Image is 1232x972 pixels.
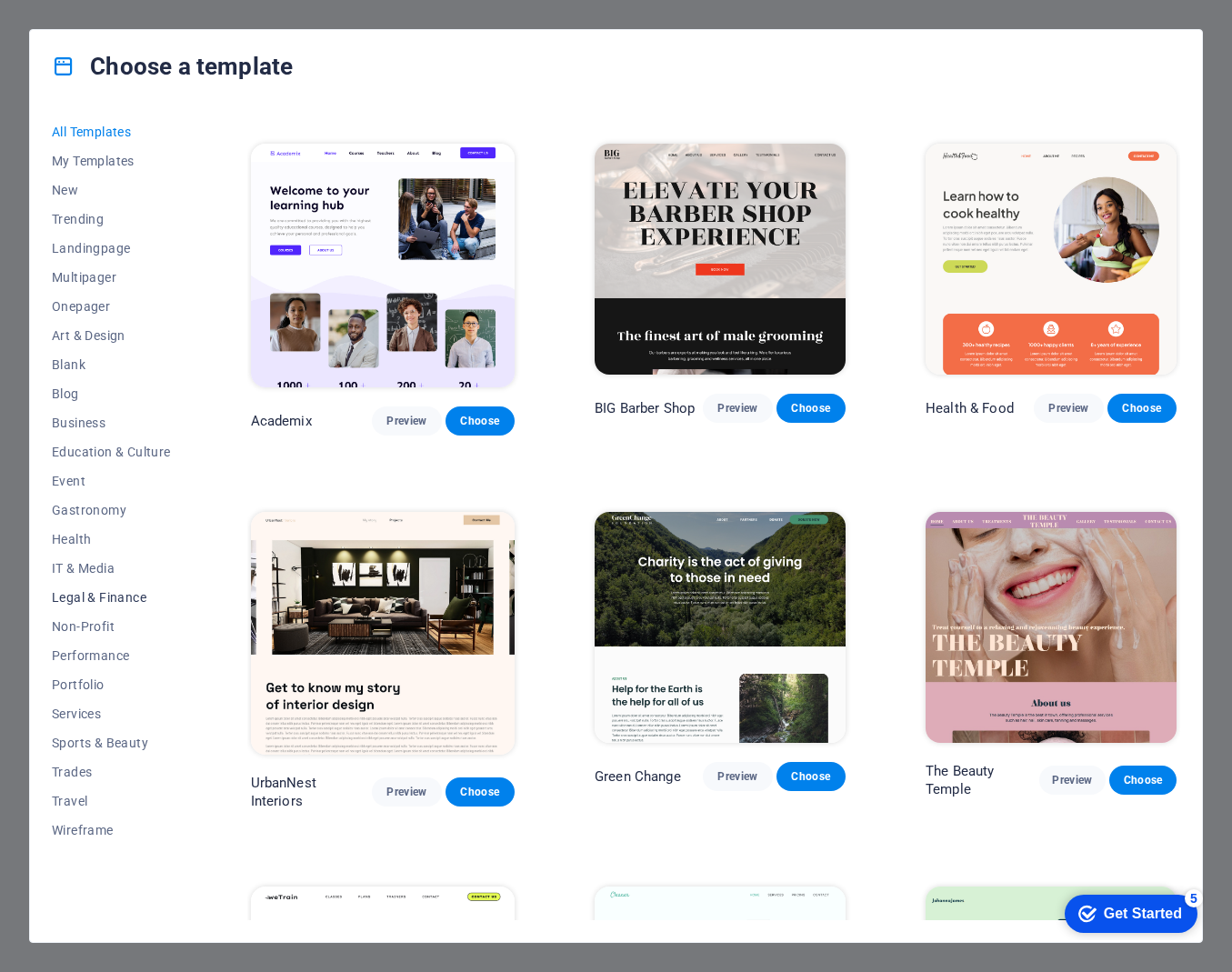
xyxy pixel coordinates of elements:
button: Choose [446,777,515,807]
span: Preview [1054,773,1092,787]
span: Art & Design [52,328,171,343]
span: Business [52,416,171,430]
p: Green Change [595,767,681,786]
span: Landingpage [52,241,171,256]
button: Preview [703,394,772,423]
span: Preview [386,414,426,428]
button: Event [52,466,171,496]
span: Wireframe [52,823,171,837]
span: Trending [52,212,171,226]
span: My Templates [52,154,171,168]
span: Onepager [52,299,171,314]
button: Legal & Finance [52,583,171,612]
button: Health [52,525,171,554]
span: Preview [1048,401,1088,416]
button: Education & Culture [52,437,171,466]
p: BIG Barber Shop [595,399,695,417]
button: Sports & Beauty [52,728,171,757]
h4: Choose a template [52,52,293,81]
span: Portfolio [52,677,171,692]
button: Non-Profit [52,612,171,641]
span: Non-Profit [52,619,171,634]
span: Choose [460,785,500,799]
p: Health & Food [926,399,1014,417]
button: Preview [1034,394,1103,423]
span: Education & Culture [52,445,171,459]
span: Performance [52,648,171,663]
button: Gastronomy [52,496,171,525]
span: Multipager [52,270,171,285]
span: Choose [1124,773,1162,787]
img: UrbanNest Interiors [251,512,515,756]
p: Academix [251,412,312,430]
span: Health [52,532,171,546]
img: Health & Food [926,144,1177,375]
p: UrbanNest Interiors [251,774,373,810]
button: Choose [1109,766,1177,795]
button: Multipager [52,263,171,292]
button: IT & Media [52,554,171,583]
button: Blog [52,379,171,408]
span: Preview [386,785,426,799]
img: Green Change [595,512,846,743]
span: Blog [52,386,171,401]
button: Wireframe [52,816,171,845]
span: Choose [460,414,500,428]
button: Services [52,699,171,728]
button: Portfolio [52,670,171,699]
span: Travel [52,794,171,808]
img: Academix [251,144,515,387]
img: The Beauty Temple [926,512,1177,743]
span: Preview [717,769,757,784]
button: Choose [446,406,515,436]
button: Performance [52,641,171,670]
div: 5 [135,4,153,22]
button: New [52,175,171,205]
span: New [52,183,171,197]
button: Business [52,408,171,437]
span: Legal & Finance [52,590,171,605]
button: Choose [776,762,846,791]
span: Event [52,474,171,488]
p: The Beauty Temple [926,762,1039,798]
span: Choose [791,769,831,784]
span: Trades [52,765,171,779]
img: BIG Barber Shop [595,144,846,375]
span: Preview [717,401,757,416]
button: Preview [1039,766,1107,795]
button: Preview [372,406,441,436]
span: Gastronomy [52,503,171,517]
span: Choose [1122,401,1162,416]
button: Onepager [52,292,171,321]
span: Blank [52,357,171,372]
span: Choose [791,401,831,416]
span: Sports & Beauty [52,736,171,750]
span: All Templates [52,125,171,139]
div: Get Started [54,20,132,36]
button: Landingpage [52,234,171,263]
button: Choose [776,394,846,423]
button: All Templates [52,117,171,146]
button: Trades [52,757,171,787]
button: Choose [1107,394,1177,423]
button: Preview [372,777,441,807]
button: Preview [703,762,772,791]
button: Blank [52,350,171,379]
span: IT & Media [52,561,171,576]
button: Art & Design [52,321,171,350]
button: My Templates [52,146,171,175]
button: Travel [52,787,171,816]
div: Get Started 5 items remaining, 0% complete [15,9,147,47]
button: Trending [52,205,171,234]
span: Services [52,706,171,721]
